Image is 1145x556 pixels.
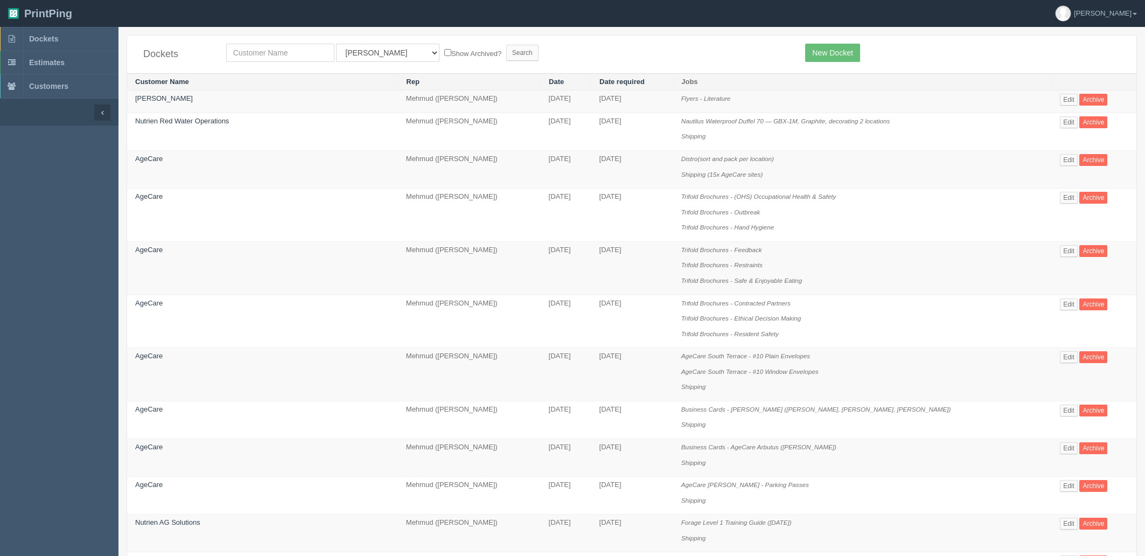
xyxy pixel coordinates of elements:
[681,383,706,390] i: Shipping
[681,133,706,140] i: Shipping
[8,8,19,19] img: logo-3e63b451c926e2ac314895c53de4908e5d424f24456219fb08d385ab2e579770.png
[1079,480,1107,492] a: Archive
[1060,518,1078,530] a: Edit
[681,519,792,526] i: Forage Level 1 Training Guide ([DATE])
[591,113,673,150] td: [DATE]
[135,518,200,526] a: Nutrien AG Solutions
[135,246,163,254] a: AgeCare
[541,241,591,295] td: [DATE]
[681,300,791,307] i: Trifold Brochures - Contracted Partners
[135,481,163,489] a: AgeCare
[541,189,591,242] td: [DATE]
[398,189,541,242] td: Mehmud ([PERSON_NAME])
[135,299,163,307] a: AgeCare
[673,73,1052,91] th: Jobs
[805,44,860,62] a: New Docket
[591,477,673,515] td: [DATE]
[398,151,541,189] td: Mehmud ([PERSON_NAME])
[599,78,645,86] a: Date required
[681,481,809,488] i: AgeCare [PERSON_NAME] - Parking Passes
[681,497,706,504] i: Shipping
[135,155,163,163] a: AgeCare
[591,241,673,295] td: [DATE]
[135,192,163,200] a: AgeCare
[135,94,193,102] a: [PERSON_NAME]
[1060,192,1078,204] a: Edit
[681,95,731,102] i: Flyers - Literature
[541,295,591,348] td: [DATE]
[681,208,760,216] i: Trifold Brochures - Outbreak
[681,117,890,124] i: Nautilus Waterproof Duffel 70 — GBX-1M, Graphite, decorating 2 locations
[681,193,836,200] i: Trifold Brochures - (OHS) Occupational Health & Safety
[398,295,541,348] td: Mehmud ([PERSON_NAME])
[541,91,591,113] td: [DATE]
[681,368,819,375] i: AgeCare South Terrace - #10 Window Envelopes
[591,439,673,477] td: [DATE]
[591,91,673,113] td: [DATE]
[1060,94,1078,106] a: Edit
[398,348,541,401] td: Mehmud ([PERSON_NAME])
[398,241,541,295] td: Mehmud ([PERSON_NAME])
[143,49,210,60] h4: Dockets
[29,34,58,43] span: Dockets
[1079,298,1107,310] a: Archive
[541,439,591,477] td: [DATE]
[681,421,706,428] i: Shipping
[135,352,163,360] a: AgeCare
[1060,480,1078,492] a: Edit
[541,113,591,150] td: [DATE]
[406,78,420,86] a: Rep
[591,151,673,189] td: [DATE]
[681,224,774,231] i: Trifold Brochures - Hand Hygiene
[591,401,673,439] td: [DATE]
[681,261,763,268] i: Trifold Brochures - Restraints
[1060,298,1078,310] a: Edit
[398,91,541,113] td: Mehmud ([PERSON_NAME])
[591,189,673,242] td: [DATE]
[29,58,65,67] span: Estimates
[1060,351,1078,363] a: Edit
[1079,442,1107,454] a: Archive
[135,405,163,413] a: AgeCare
[1060,442,1078,454] a: Edit
[135,78,189,86] a: Customer Name
[29,82,68,91] span: Customers
[398,439,541,477] td: Mehmud ([PERSON_NAME])
[681,155,774,162] i: Distro(sort and pack per location)
[541,477,591,515] td: [DATE]
[398,515,541,552] td: Mehmud ([PERSON_NAME])
[681,459,706,466] i: Shipping
[1079,518,1107,530] a: Archive
[681,171,763,178] i: Shipping (15x AgeCare sites)
[681,534,706,541] i: Shipping
[226,44,334,62] input: Customer Name
[1060,245,1078,257] a: Edit
[591,515,673,552] td: [DATE]
[1079,116,1107,128] a: Archive
[1079,405,1107,416] a: Archive
[1060,405,1078,416] a: Edit
[541,348,591,401] td: [DATE]
[541,151,591,189] td: [DATE]
[135,117,229,125] a: Nutrien Red Water Operations
[444,49,451,56] input: Show Archived?
[444,47,501,59] label: Show Archived?
[681,246,762,253] i: Trifold Brochures - Feedback
[591,348,673,401] td: [DATE]
[681,406,951,413] i: Business Cards - [PERSON_NAME] ([PERSON_NAME], [PERSON_NAME], [PERSON_NAME])
[1060,116,1078,128] a: Edit
[1079,154,1107,166] a: Archive
[681,277,802,284] i: Trifold Brochures - Safe & Enjoyable Eating
[681,352,810,359] i: AgeCare South Terrace - #10 Plain Envelopes
[398,401,541,439] td: Mehmud ([PERSON_NAME])
[1056,6,1071,21] img: avatar_default-7531ab5dedf162e01f1e0bb0964e6a185e93c5c22dfe317fb01d7f8cd2b1632c.jpg
[541,515,591,552] td: [DATE]
[541,401,591,439] td: [DATE]
[135,443,163,451] a: AgeCare
[591,295,673,348] td: [DATE]
[398,477,541,515] td: Mehmud ([PERSON_NAME])
[1060,154,1078,166] a: Edit
[1079,351,1107,363] a: Archive
[398,113,541,150] td: Mehmud ([PERSON_NAME])
[1079,245,1107,257] a: Archive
